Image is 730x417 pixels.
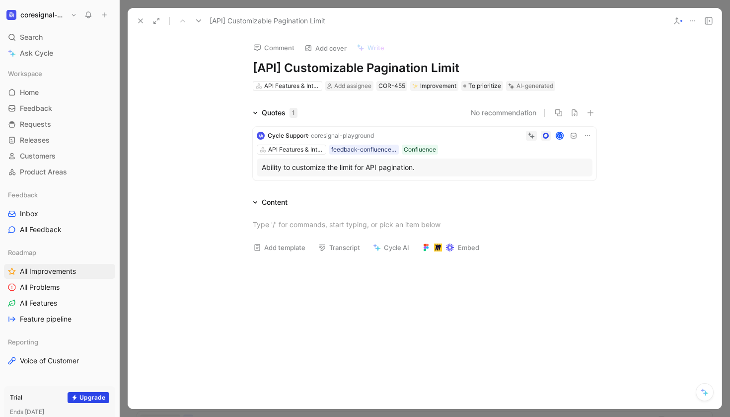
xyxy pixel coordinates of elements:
[4,117,115,132] a: Requests
[210,15,325,27] span: [API] Customizable Pagination Limit
[4,206,115,221] a: Inbox
[308,132,374,139] span: · coresignal-playground
[20,266,76,276] span: All Improvements
[314,241,365,254] button: Transcript
[4,133,115,148] a: Releases
[4,85,115,100] a: Home
[4,353,115,368] a: Voice of Customer
[20,119,51,129] span: Requests
[300,41,351,55] button: Add cover
[268,132,308,139] span: Cycle Support
[418,241,484,254] button: Embed
[4,245,115,260] div: Roadmap
[257,132,265,140] img: logo
[268,145,324,155] div: API Features & Integration
[264,81,320,91] div: API Features & Integration
[4,149,115,164] a: Customers
[20,10,67,19] h1: coresignal-playground
[4,66,115,81] div: Workspace
[290,108,297,118] div: 1
[6,10,16,20] img: coresignal-playground
[8,248,36,257] span: Roadmap
[10,407,109,417] div: Ends [DATE]
[352,41,389,55] button: Write
[516,81,553,91] div: AI-generated
[368,241,414,254] button: Cycle AI
[20,103,52,113] span: Feedback
[4,165,115,179] a: Product Areas
[4,187,115,202] div: Feedback
[4,264,115,279] a: All Improvements
[471,107,536,119] button: No recommendation
[412,83,418,89] img: ✨
[410,81,458,91] div: ✨Improvement
[4,280,115,295] a: All Problems
[20,209,38,219] span: Inbox
[20,47,53,59] span: Ask Cycle
[4,187,115,237] div: FeedbackInboxAll Feedback
[10,393,22,403] div: Trial
[461,81,503,91] div: To prioritize
[20,356,79,366] span: Voice of Customer
[253,60,596,76] h1: [API] Customizable Pagination Limit
[4,101,115,116] a: Feedback
[8,190,38,200] span: Feedback
[4,334,115,349] div: Reporting
[412,81,456,91] div: Improvement
[4,245,115,327] div: RoadmapAll ImprovementsAll ProblemsAll FeaturesFeature pipeline
[249,41,299,55] button: Comment
[249,196,292,208] div: Content
[4,8,79,22] button: coresignal-playgroundcoresignal-playground
[8,337,38,347] span: Reporting
[262,107,297,119] div: Quotes
[8,69,42,79] span: Workspace
[4,46,115,61] a: Ask Cycle
[4,296,115,311] a: All Features
[331,145,397,155] div: feedback-confluence-historical-open [DATE] 19:03
[20,314,72,324] span: Feature pipeline
[20,225,62,235] span: All Feedback
[4,30,115,45] div: Search
[557,133,563,139] div: C
[334,82,371,89] span: Add assignee
[68,392,109,403] button: Upgrade
[262,162,587,173] div: Ability to customize the limit for API pagination.
[4,334,115,368] div: ReportingVoice of Customer
[367,43,384,52] span: Write
[262,196,288,208] div: Content
[468,81,501,91] span: To prioritize
[20,135,50,145] span: Releases
[20,282,60,292] span: All Problems
[249,107,301,119] div: Quotes1
[20,31,43,43] span: Search
[249,241,310,254] button: Add template
[4,222,115,237] a: All Feedback
[4,312,115,327] a: Feature pipeline
[20,87,39,97] span: Home
[20,151,56,161] span: Customers
[404,145,436,155] div: Confluence
[20,167,67,177] span: Product Areas
[20,298,57,308] span: All Features
[378,81,405,91] div: COR-455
